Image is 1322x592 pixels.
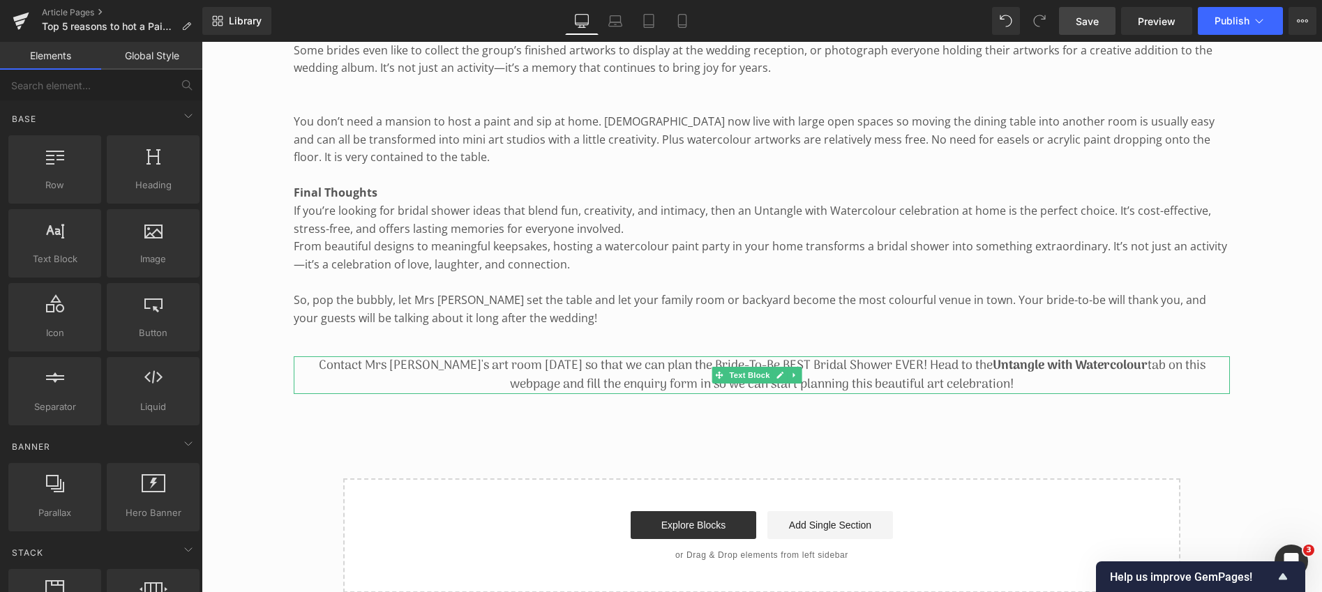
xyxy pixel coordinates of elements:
span: Text Block [13,252,97,266]
span: Heading [111,178,195,192]
span: Text Block [525,325,571,342]
a: Explore Blocks [429,469,555,497]
button: Undo [992,7,1020,35]
a: Tablet [632,7,666,35]
span: Button [111,326,195,340]
span: Top 5 reasons to hot a Paint and Sip for your Bridal Shower [42,21,176,32]
a: Article Pages [42,7,202,18]
iframe: Intercom live chat [1275,545,1308,578]
a: Add Single Section [566,469,691,497]
span: Icon [13,326,97,340]
span: Base [10,112,38,126]
span: Publish [1215,15,1249,26]
p: or Drag & Drop elements from left sidebar [164,508,956,518]
strong: Final Thoughts [92,143,176,158]
span: Stack [10,546,45,559]
span: Separator [13,400,97,414]
span: Preview [1138,14,1175,29]
p: From beautiful designs to meaningful keepsakes, hosting a watercolour paint party in your home tr... [92,196,1028,232]
a: New Library [202,7,271,35]
button: Show survey - Help us improve GemPages! [1110,568,1291,585]
button: Redo [1026,7,1053,35]
span: Help us improve GemPages! [1110,570,1275,584]
span: Library [229,15,262,27]
p: Contact Mrs [PERSON_NAME]'s art room [DATE] so that we can plan the Bride-To-Be BEST Bridal Showe... [92,314,1028,352]
p: You don’t need a mansion to host a paint and sip at home. [DEMOGRAPHIC_DATA] now live with large ... [92,71,1028,125]
span: 3 [1303,545,1314,556]
a: Preview [1121,7,1192,35]
a: Mobile [666,7,699,35]
p: If you’re looking for bridal shower ideas that blend fun, creativity, and intimacy, then an Untan... [92,160,1028,196]
a: Desktop [565,7,599,35]
span: Image [111,252,195,266]
strong: Untangle with Watercolour [791,314,946,334]
span: Hero Banner [111,506,195,520]
span: Parallax [13,506,97,520]
button: Publish [1198,7,1283,35]
a: Global Style [101,42,202,70]
span: Liquid [111,400,195,414]
a: Laptop [599,7,632,35]
span: Row [13,178,97,192]
span: Save [1076,14,1099,29]
span: Banner [10,440,52,453]
p: So, pop the bubbly, let Mrs [PERSON_NAME] set the table and let your family room or backyard beco... [92,250,1028,285]
a: Expand / Collapse [585,325,600,342]
button: More [1289,7,1316,35]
